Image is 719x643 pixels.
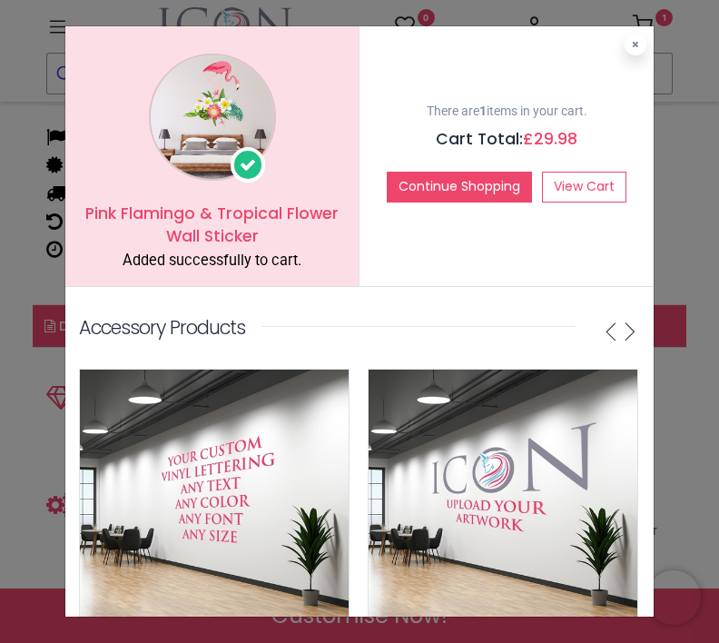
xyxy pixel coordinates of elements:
[373,128,640,151] h5: Cart Total:
[369,370,637,642] img: image_512
[149,54,276,181] img: image_1024
[523,128,577,150] span: £
[534,128,577,150] span: 29.98
[373,103,640,121] p: There are items in your cart.
[79,203,345,247] h5: Pink Flamingo & Tropical Flower Wall Sticker
[542,172,626,203] a: View Cart
[479,104,487,118] b: 1
[80,370,349,642] img: image_512
[387,172,532,203] button: Continue Shopping
[79,314,245,341] p: Accessory Products
[79,251,345,272] div: Added successfully to cart.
